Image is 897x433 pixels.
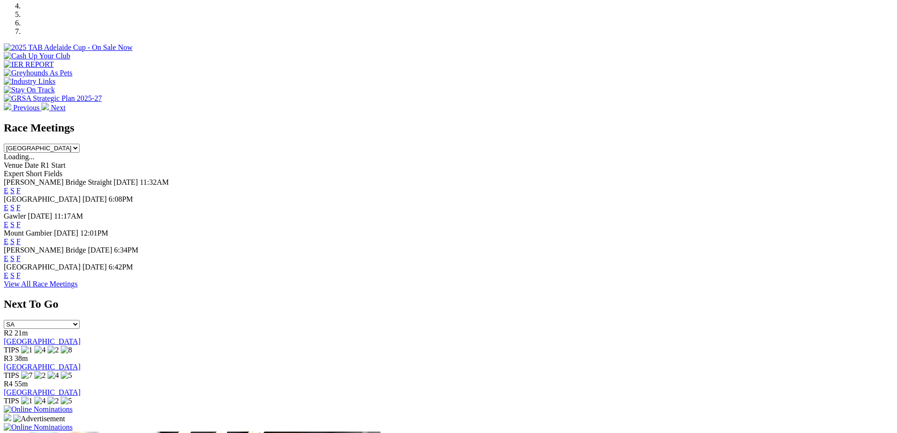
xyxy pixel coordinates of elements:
span: [DATE] [54,229,79,237]
img: 5 [61,397,72,405]
img: 4 [34,346,46,354]
img: IER REPORT [4,60,54,69]
img: 4 [48,371,59,380]
img: GRSA Strategic Plan 2025-27 [4,94,102,103]
span: [PERSON_NAME] Bridge [4,246,86,254]
a: E [4,237,8,245]
a: Previous [4,104,41,112]
img: 7 [21,371,32,380]
span: R2 [4,329,13,337]
a: View All Race Meetings [4,280,78,288]
a: F [16,271,21,279]
img: chevron-right-pager-white.svg [41,103,49,110]
span: Loading... [4,153,34,161]
span: 6:34PM [114,246,138,254]
img: 2 [48,346,59,354]
img: Industry Links [4,77,56,86]
span: R4 [4,380,13,388]
img: Cash Up Your Club [4,52,70,60]
span: [GEOGRAPHIC_DATA] [4,263,81,271]
span: [DATE] [82,195,107,203]
span: Next [51,104,65,112]
span: Expert [4,170,24,178]
img: Advertisement [13,415,65,423]
a: S [10,221,15,229]
a: S [10,254,15,262]
span: Mount Gambier [4,229,52,237]
a: [GEOGRAPHIC_DATA] [4,363,81,371]
span: [PERSON_NAME] Bridge Straight [4,178,112,186]
a: S [10,237,15,245]
span: 11:32AM [140,178,169,186]
span: 21m [15,329,28,337]
img: Online Nominations [4,405,73,414]
span: [DATE] [113,178,138,186]
a: E [4,271,8,279]
a: S [10,187,15,195]
span: 6:08PM [109,195,133,203]
a: F [16,254,21,262]
img: Stay On Track [4,86,55,94]
span: Fields [44,170,62,178]
span: 38m [15,354,28,362]
span: R1 Start [40,161,65,169]
span: Gawler [4,212,26,220]
img: Online Nominations [4,423,73,432]
a: [GEOGRAPHIC_DATA] [4,388,81,396]
a: F [16,237,21,245]
span: [DATE] [88,246,113,254]
img: 4 [34,397,46,405]
span: 12:01PM [80,229,108,237]
img: 2 [48,397,59,405]
img: 2025 TAB Adelaide Cup - On Sale Now [4,43,133,52]
span: Venue [4,161,23,169]
img: 5 [61,371,72,380]
span: 6:42PM [109,263,133,271]
a: E [4,221,8,229]
span: Previous [13,104,40,112]
span: 55m [15,380,28,388]
img: 1 [21,397,32,405]
span: TIPS [4,346,19,354]
img: 1 [21,346,32,354]
span: R3 [4,354,13,362]
span: TIPS [4,397,19,405]
a: F [16,221,21,229]
a: Next [41,104,65,112]
img: Greyhounds As Pets [4,69,73,77]
img: 2 [34,371,46,380]
span: Date [24,161,39,169]
span: Short [26,170,42,178]
a: [GEOGRAPHIC_DATA] [4,337,81,345]
a: S [10,271,15,279]
span: 11:17AM [54,212,83,220]
a: F [16,187,21,195]
a: E [4,187,8,195]
span: TIPS [4,371,19,379]
span: [GEOGRAPHIC_DATA] [4,195,81,203]
a: F [16,204,21,212]
img: 15187_Greyhounds_GreysPlayCentral_Resize_SA_WebsiteBanner_300x115_2025.jpg [4,414,11,421]
h2: Race Meetings [4,122,893,134]
a: E [4,204,8,212]
a: E [4,254,8,262]
img: chevron-left-pager-white.svg [4,103,11,110]
a: S [10,204,15,212]
span: [DATE] [82,263,107,271]
img: 8 [61,346,72,354]
h2: Next To Go [4,298,893,310]
span: [DATE] [28,212,52,220]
